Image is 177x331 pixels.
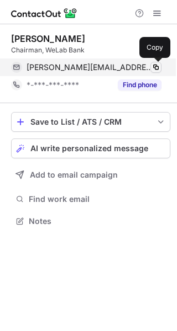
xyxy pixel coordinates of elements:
span: Notes [29,216,166,226]
button: Notes [11,213,170,229]
div: Chairman, WeLab Bank [11,45,170,55]
button: AI write personalized message [11,138,170,158]
button: save-profile-one-click [11,112,170,132]
div: Save to List / ATS / CRM [30,118,151,126]
span: Find work email [29,194,166,204]
div: [PERSON_NAME] [11,33,85,44]
span: Add to email campaign [30,170,118,179]
span: [PERSON_NAME][EMAIL_ADDRESS][DOMAIN_NAME] [27,62,153,72]
span: AI write personalized message [30,144,148,153]
button: Add to email campaign [11,165,170,185]
button: Find work email [11,191,170,207]
img: ContactOut v5.3.10 [11,7,77,20]
button: Reveal Button [118,79,162,90]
